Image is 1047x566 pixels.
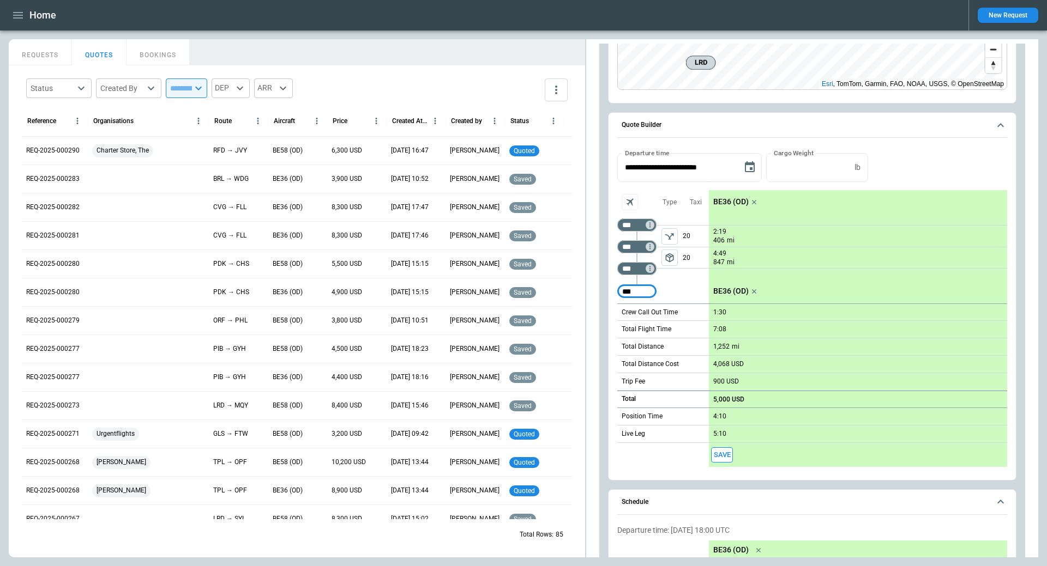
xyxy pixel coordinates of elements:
[214,117,232,125] div: Route
[391,146,429,155] p: 09/17/2025 16:47
[713,395,744,404] p: 5,000 USD
[213,288,249,297] p: PDK → CHS
[93,117,134,125] div: Organisations
[250,113,266,129] button: Route column menu
[713,308,726,317] p: 1:30
[332,514,362,524] p: 8,300 USD
[273,514,303,524] p: BE58 (OD)
[213,514,244,524] p: LRD → SYI
[127,39,190,65] button: BOOKINGS
[622,121,661,129] h6: Quote Builder
[713,287,749,296] p: BE36 (OD)
[617,262,657,275] div: Too short
[26,344,80,354] p: REQ-2025-000277
[391,231,429,240] p: 09/16/2025 17:46
[391,203,429,212] p: 09/16/2025 17:47
[985,57,1001,73] button: Reset bearing to north
[273,174,303,184] p: BE36 (OD)
[26,288,80,297] p: REQ-2025-000280
[213,486,247,495] p: TPL → OPF
[213,316,248,325] p: ORF → PHL
[31,83,74,94] div: Status
[512,402,534,410] span: saved
[713,325,726,333] p: 7:08
[622,395,636,403] h6: Total
[450,458,500,467] p: [PERSON_NAME]
[713,412,726,421] p: 4:10
[213,231,246,240] p: CVG → FLL
[512,374,534,381] span: saved
[450,486,500,495] p: [PERSON_NAME]
[822,80,833,88] a: Esri
[510,117,529,125] div: Status
[520,530,553,539] p: Total Rows:
[72,39,127,65] button: QUOTES
[391,401,429,410] p: 09/11/2025 15:46
[213,401,248,410] p: LRD → MQY
[92,137,153,165] span: Charter Store, The
[273,486,303,495] p: BE36 (OD)
[512,459,537,466] span: quoted
[661,249,678,266] span: Type of sector
[450,174,500,184] p: [PERSON_NAME]
[713,249,726,258] p: 4:49
[512,147,537,155] span: quoted
[451,117,482,125] div: Created by
[391,373,429,382] p: 09/12/2025 18:16
[274,117,295,125] div: Aircraft
[213,429,248,439] p: GLS → FTW
[391,429,429,439] p: 09/11/2025 09:42
[617,490,1007,515] button: Schedule
[392,117,428,125] div: Created At (UTC-05:00)
[450,514,500,524] p: [PERSON_NAME]
[622,194,638,210] span: Aircraft selection
[26,203,80,212] p: REQ-2025-000282
[332,373,362,382] p: 4,400 USD
[92,420,139,448] span: Urgentflights
[512,260,534,268] span: saved
[213,259,249,269] p: PDK → CHS
[213,373,246,382] p: PIB → GYH
[711,447,733,463] span: Save this aircraft quote and copy details to clipboard
[661,228,678,245] button: left aligned
[273,401,303,410] p: BE58 (OD)
[26,486,80,495] p: REQ-2025-000268
[213,146,247,155] p: RFD → JVY
[711,447,733,463] button: Save
[617,285,657,298] div: Too short
[512,204,534,211] span: saved
[332,458,366,467] p: 10,200 USD
[713,378,739,386] p: 900 USD
[450,288,500,297] p: [PERSON_NAME]
[622,308,678,317] p: Crew Call Out Time
[450,401,500,410] p: [PERSON_NAME]
[512,232,534,240] span: saved
[333,117,347,125] div: Price
[691,57,711,68] span: LRD
[622,377,645,386] p: Trip Fee
[273,458,303,467] p: BE58 (OD)
[191,113,206,129] button: Organisations column menu
[855,163,861,172] p: lb
[26,316,80,325] p: REQ-2025-000279
[985,41,1001,57] button: Zoom out
[713,258,725,267] p: 847
[622,429,645,439] p: Live Leg
[332,174,362,184] p: 3,900 USD
[622,342,664,351] p: Total Distance
[713,228,726,236] p: 2:19
[545,78,568,101] button: more
[683,226,709,247] p: 20
[273,429,303,439] p: BE58 (OD)
[273,203,303,212] p: BE36 (OD)
[213,344,246,354] p: PIB → GYH
[487,113,502,129] button: Created by column menu
[332,259,362,269] p: 5,500 USD
[92,477,151,504] span: [PERSON_NAME]
[450,344,500,354] p: [PERSON_NAME]
[309,113,324,129] button: Aircraft column menu
[622,412,663,421] p: Position Time
[332,316,362,325] p: 3,800 USD
[332,288,362,297] p: 4,900 USD
[369,113,384,129] button: Price column menu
